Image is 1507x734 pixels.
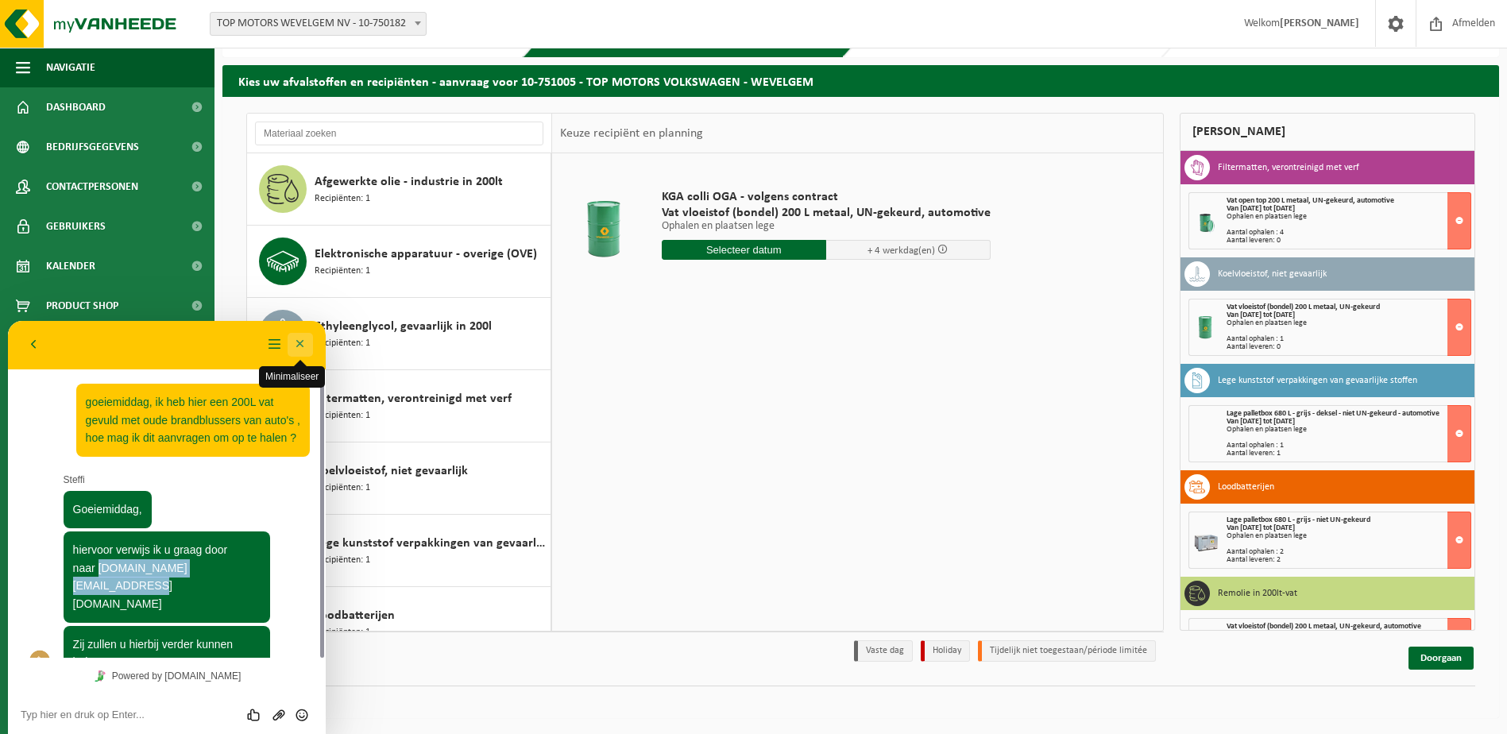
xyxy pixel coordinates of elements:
[1227,450,1470,458] div: Aantal leveren: 1
[210,12,427,36] span: TOP MOTORS WEVELGEM NV - 10-750182
[315,534,547,553] span: Lege kunststof verpakkingen van gevaarlijke stoffen
[87,350,98,361] img: Tawky_16x16.svg
[46,167,138,207] span: Contactpersonen
[1227,311,1295,319] strong: Van [DATE] tot [DATE]
[1180,113,1475,151] div: [PERSON_NAME]
[46,87,106,127] span: Dashboard
[315,172,503,191] span: Afgewerkte olie - industrie in 200lt
[1218,368,1417,393] h3: Lege kunststof verpakkingen van gevaarlijke stoffen
[1227,409,1439,418] span: Lage palletbox 680 L - grijs - deksel - niet UN-gekeurd - automotive
[662,240,826,260] input: Selecteer datum
[315,606,395,625] span: Loodbatterijen
[854,640,913,662] li: Vaste dag
[1227,335,1470,343] div: Aantal ophalen : 1
[1227,426,1470,434] div: Ophalen en plaatsen lege
[247,226,551,298] button: Elektronische apparatuur - overige (OVE) Recipiënten: 1
[46,207,106,246] span: Gebruikers
[315,389,512,408] span: Filtermatten, verontreinigd met verf
[1227,556,1470,564] div: Aantal leveren: 2
[8,321,326,734] iframe: chat widget
[315,264,370,279] span: Recipiënten: 1
[1227,303,1380,311] span: Vat vloeistof (bondel) 200 L metaal, UN-gekeurd
[1227,417,1295,426] strong: Van [DATE] tot [DATE]
[1227,343,1470,351] div: Aantal leveren: 0
[1227,442,1470,450] div: Aantal ophalen : 1
[1218,581,1297,606] h3: Remolie in 200lt-vat
[315,553,370,568] span: Recipiënten: 1
[282,386,305,402] button: Emoji invoeren
[662,221,991,232] p: Ophalen en plaatsen lege
[259,386,282,402] button: Upload bestand
[1227,516,1370,524] span: Lage palletbox 680 L - grijs - niet UN-gekeurd
[16,328,48,360] img: Profielafbeelding agent
[65,317,226,348] span: Zij zullen u hierbij verder kunnen helpen.
[247,587,551,659] button: Loodbatterijen Recipiënten: 1
[80,345,238,365] a: Powered by [DOMAIN_NAME]
[222,65,1499,96] h2: Kies uw afvalstoffen en recipiënten - aanvraag voor 10-751005 - TOP MOTORS VOLKSWAGEN - WEVELGEM
[921,640,970,662] li: Holiday
[315,481,370,496] span: Recipiënten: 1
[1227,213,1470,221] div: Ophalen en plaatsen lege
[662,205,991,221] span: Vat vloeistof (bondel) 200 L metaal, UN-gekeurd, automotive
[247,298,551,370] button: Ethyleenglycol, gevaarlijk in 200l Recipiënten: 1
[56,152,302,167] p: Steffi
[552,114,711,153] div: Keuze recipiënt en planning
[1280,17,1359,29] strong: [PERSON_NAME]
[1227,523,1295,532] strong: Van [DATE] tot [DATE]
[1227,319,1470,327] div: Ophalen en plaatsen lege
[1218,155,1359,180] h3: Filtermatten, verontreinigd met verf
[662,189,991,205] span: KGA colli OGA - volgens contract
[46,127,139,167] span: Bedrijfsgegevens
[1227,622,1421,631] span: Vat vloeistof (bondel) 200 L metaal, UN-gekeurd, automotive
[1227,229,1470,237] div: Aantal ophalen : 4
[46,48,95,87] span: Navigatie
[315,245,537,264] span: Elektronische apparatuur - overige (OVE)
[315,625,370,640] span: Recipiënten: 1
[46,246,95,286] span: Kalender
[247,515,551,587] button: Lege kunststof verpakkingen van gevaarlijke stoffen Recipiënten: 1
[247,153,551,226] button: Afgewerkte olie - industrie in 200lt Recipiënten: 1
[315,462,468,481] span: Koelvloeistof, niet gevaarlijk
[255,122,543,145] input: Materiaal zoeken
[1227,196,1394,205] span: Vat open top 200 L metaal, UN-gekeurd, automotive
[211,13,426,35] span: TOP MOTORS WEVELGEM NV - 10-750182
[315,336,370,351] span: Recipiënten: 1
[1218,474,1274,500] h3: Loodbatterijen
[315,317,492,336] span: Ethyleenglycol, gevaarlijk in 200l
[1218,261,1327,287] h3: Koelvloeistof, niet gevaarlijk
[65,182,134,195] span: Goeiemiddag,
[1227,237,1470,245] div: Aantal leveren: 0
[315,191,370,207] span: Recipiënten: 1
[235,386,305,402] div: Group of buttons
[1227,204,1295,213] strong: Van [DATE] tot [DATE]
[235,386,260,402] div: Beoordeel deze chat
[1227,532,1470,540] div: Ophalen en plaatsen lege
[867,245,935,256] span: + 4 werkdag(en)
[247,442,551,515] button: Koelvloeistof, niet gevaarlijk Recipiënten: 1
[978,640,1156,662] li: Tijdelijk niet toegestaan/période limitée
[247,370,551,442] button: Filtermatten, verontreinigd met verf Recipiënten: 1
[315,408,370,423] span: Recipiënten: 1
[46,286,118,326] span: Product Shop
[1408,647,1474,670] a: Doorgaan
[1227,548,1470,556] div: Aantal ophalen : 2
[65,222,220,289] span: hiervoor verwijs ik u graag door naar [DOMAIN_NAME][EMAIL_ADDRESS][DOMAIN_NAME]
